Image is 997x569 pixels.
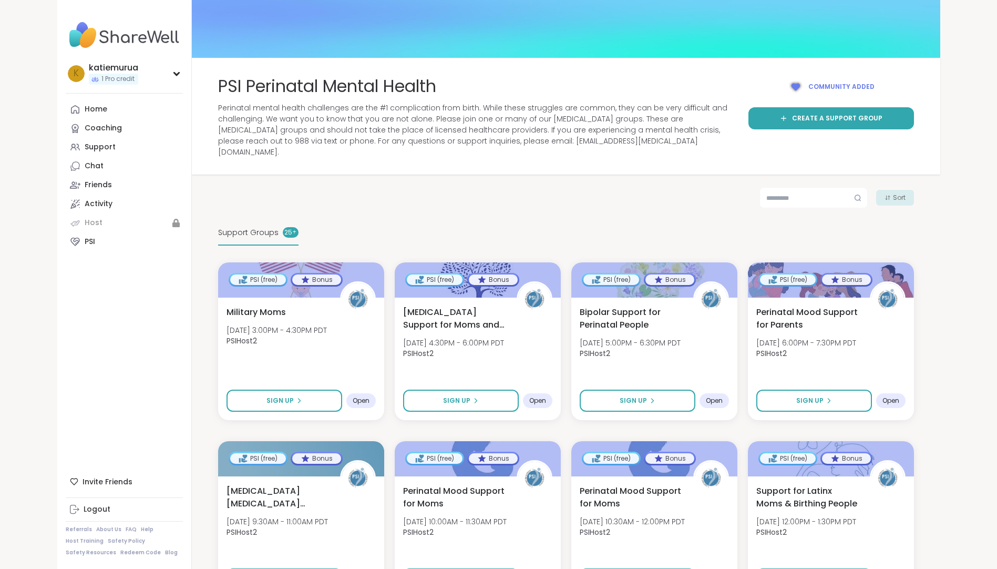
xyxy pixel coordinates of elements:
img: PSIHost2 [695,462,727,494]
span: [DATE] 10:00AM - 11:30AM PDT [403,516,507,527]
span: Perinatal Mood Support for Moms [403,485,505,510]
button: Sign Up [227,390,342,412]
b: PSIHost2 [227,336,257,346]
b: PSIHost2 [403,348,434,359]
span: Open [706,397,723,405]
div: PSI (free) [760,453,816,464]
b: PSIHost2 [756,527,787,537]
a: About Us [96,526,121,533]
div: PSI (free) [760,275,816,285]
a: Redeem Code [120,549,161,556]
div: Home [85,104,107,115]
img: PSIHost2 [871,462,904,494]
a: Safety Policy [108,537,145,545]
b: PSIHost2 [580,527,610,537]
a: Coaching [66,119,183,138]
img: PSIHost2 [695,283,727,316]
div: Support [85,142,116,153]
b: PSIHost2 [403,527,434,537]
span: Perinatal Mood Support for Moms [580,485,682,510]
div: Bonus [645,275,694,285]
a: Friends [66,176,183,195]
span: [DATE] 6:00PM - 7:30PM PDT [756,338,856,348]
div: katiemurua [89,62,138,74]
b: PSIHost2 [756,348,787,359]
div: Chat [85,161,104,171]
a: Support [66,138,183,157]
div: PSI (free) [407,453,462,464]
span: Create a support group [792,114,882,123]
span: Perinatal mental health challenges are the #1 complication from birth. While these struggles are ... [218,103,736,158]
span: [DATE] 10:30AM - 12:00PM PDT [580,516,685,527]
pre: + [292,228,296,237]
div: Friends [85,180,112,190]
img: ShareWell Nav Logo [66,17,183,54]
div: Bonus [469,453,518,464]
div: Bonus [469,275,518,285]
div: PSI (free) [583,275,639,285]
span: [MEDICAL_DATA] Support for Moms and Birthing People [403,306,505,331]
span: [DATE] 9:30AM - 11:00AM PDT [227,516,328,527]
button: Community added [748,75,914,99]
div: Bonus [645,453,694,464]
div: Logout [84,504,110,515]
div: PSI (free) [407,275,462,285]
b: PSIHost2 [580,348,610,359]
a: Referrals [66,526,92,533]
span: Support for Latinx Moms & Birthing People [756,485,858,510]
span: Perinatal Mood Support for Parents [756,306,858,331]
b: PSIHost2 [227,527,257,537]
button: Sign Up [403,390,519,412]
span: Open [529,397,546,405]
div: Host [85,218,102,228]
span: Sign Up [266,396,294,405]
div: Bonus [292,275,341,285]
span: Sign Up [620,396,647,405]
span: Bipolar Support for Perinatal People [580,306,682,331]
div: PSI (free) [583,453,639,464]
span: Support Groups [218,227,279,238]
button: Sign Up [756,390,872,412]
span: Military Moms [227,306,286,319]
a: Create a support group [748,107,914,129]
div: Bonus [292,453,341,464]
span: Open [882,397,899,405]
div: Invite Friends [66,472,183,491]
div: PSI (free) [230,275,286,285]
a: Help [141,526,153,533]
a: Home [66,100,183,119]
img: PSIHost2 [342,462,374,494]
button: Sign Up [580,390,695,412]
span: [DATE] 3:00PM - 4:30PM PDT [227,325,327,336]
a: Activity [66,195,183,214]
span: 1 Pro credit [101,75,135,84]
div: Bonus [822,453,871,464]
div: PSI [85,237,95,247]
span: Sign Up [796,396,824,405]
span: [DATE] 4:30PM - 6:00PM PDT [403,338,504,348]
div: PSI (free) [230,453,286,464]
div: Coaching [85,123,122,134]
span: k [74,67,79,80]
a: Host Training [66,537,104,545]
span: PSI Perinatal Mental Health [218,75,436,98]
div: 25 [283,227,299,238]
img: PSIHost2 [518,462,551,494]
span: [DATE] 5:00PM - 6:30PM PDT [580,338,681,348]
span: Sign Up [443,396,470,405]
span: Sort [893,193,906,202]
span: [DATE] 12:00PM - 1:30PM PDT [756,516,856,527]
a: PSI [66,232,183,251]
a: Blog [165,549,178,556]
img: PSIHost2 [518,283,551,316]
a: FAQ [126,526,137,533]
img: PSIHost2 [342,283,374,316]
a: Logout [66,500,183,519]
span: [MEDICAL_DATA] [MEDICAL_DATA] Support [227,485,328,510]
span: Community added [808,82,875,92]
div: Activity [85,199,112,209]
a: Safety Resources [66,549,116,556]
span: Open [353,397,369,405]
img: PSIHost2 [871,283,904,316]
a: Chat [66,157,183,176]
